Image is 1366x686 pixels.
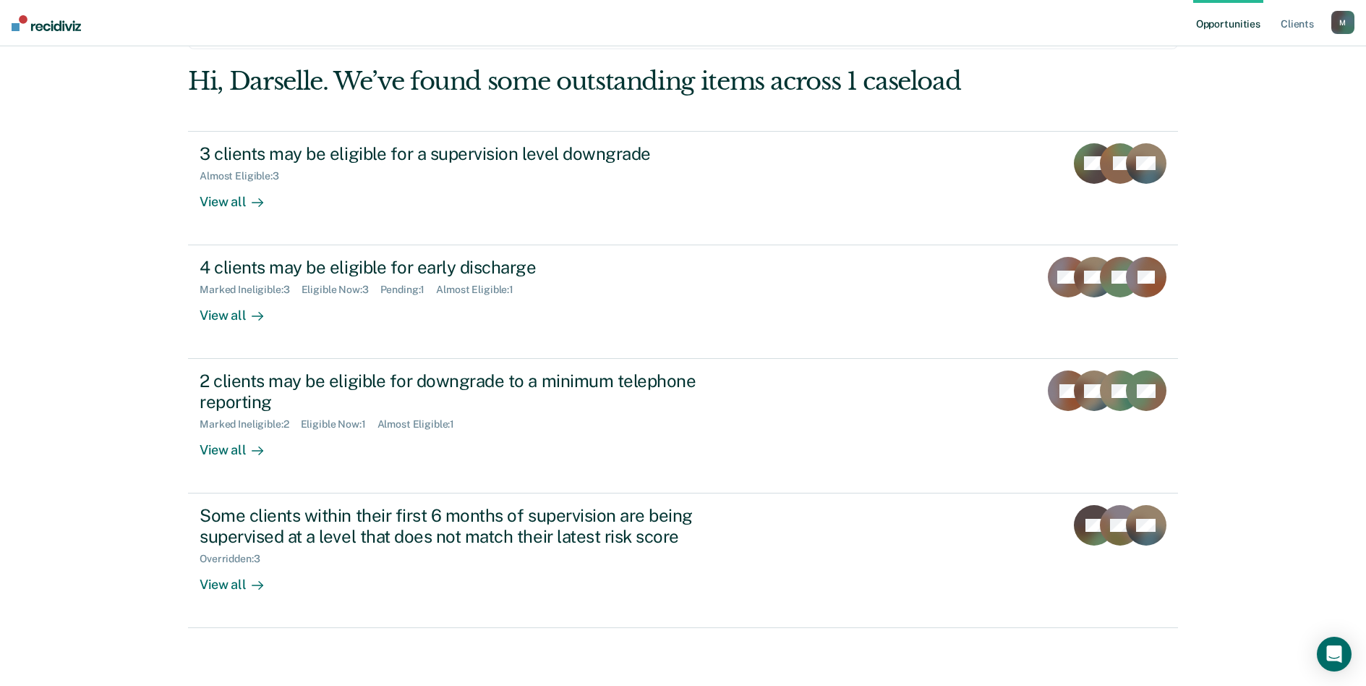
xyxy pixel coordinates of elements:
[436,284,525,296] div: Almost Eligible : 1
[380,284,437,296] div: Pending : 1
[200,182,281,210] div: View all
[200,418,300,431] div: Marked Ineligible : 2
[200,553,271,565] div: Overridden : 3
[188,494,1178,628] a: Some clients within their first 6 months of supervision are being supervised at a level that does...
[301,418,377,431] div: Eligible Now : 1
[302,284,380,296] div: Eligible Now : 3
[200,284,301,296] div: Marked Ineligible : 3
[200,170,291,182] div: Almost Eligible : 3
[188,359,1178,494] a: 2 clients may be eligible for downgrade to a minimum telephone reportingMarked Ineligible:2Eligib...
[188,67,980,96] div: Hi, Darselle. We’ve found some outstanding items across 1 caseload
[12,15,81,31] img: Recidiviz
[200,505,707,547] div: Some clients within their first 6 months of supervision are being supervised at a level that does...
[200,257,707,278] div: 4 clients may be eligible for early discharge
[200,565,281,593] div: View all
[200,431,281,459] div: View all
[200,143,707,164] div: 3 clients may be eligible for a supervision level downgrade
[1331,11,1354,34] button: M
[200,296,281,324] div: View all
[200,370,707,412] div: 2 clients may be eligible for downgrade to a minimum telephone reporting
[1317,637,1352,672] div: Open Intercom Messenger
[188,245,1178,359] a: 4 clients may be eligible for early dischargeMarked Ineligible:3Eligible Now:3Pending:1Almost Eli...
[377,418,466,431] div: Almost Eligible : 1
[188,131,1178,245] a: 3 clients may be eligible for a supervision level downgradeAlmost Eligible:3View all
